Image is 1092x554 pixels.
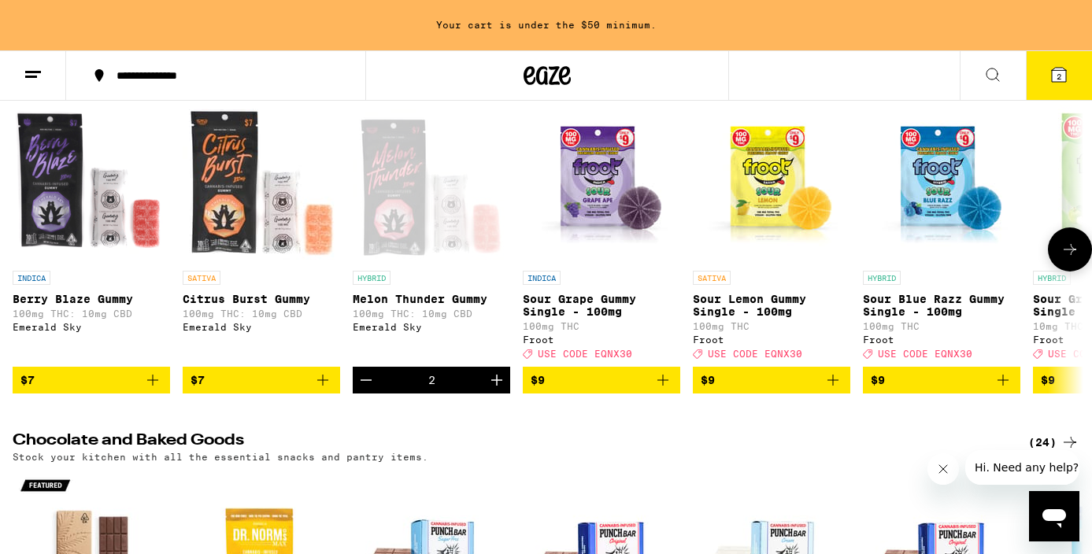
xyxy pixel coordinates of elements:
[483,367,510,393] button: Increment
[1029,491,1079,541] iframe: Button to launch messaging window
[523,321,680,331] p: 100mg THC
[871,374,885,386] span: $9
[183,293,340,305] p: Citrus Burst Gummy
[13,433,1002,452] h2: Chocolate and Baked Goods
[353,105,510,367] a: Open page for Melon Thunder Gummy from Emerald Sky
[965,450,1079,485] iframe: Message from company
[183,105,340,263] img: Emerald Sky - Citrus Burst Gummy
[183,271,220,285] p: SATIVA
[1026,51,1092,100] button: 2
[183,322,340,332] div: Emerald Sky
[693,271,731,285] p: SATIVA
[693,321,850,331] p: 100mg THC
[13,105,170,263] img: Emerald Sky - Berry Blaze Gummy
[20,374,35,386] span: $7
[183,367,340,393] button: Add to bag
[693,367,850,393] button: Add to bag
[428,374,435,386] div: 2
[531,374,545,386] span: $9
[1033,271,1071,285] p: HYBRID
[523,271,561,285] p: INDICA
[183,308,340,319] p: 100mg THC: 10mg CBD
[523,334,680,345] div: Froot
[1041,374,1055,386] span: $9
[863,271,901,285] p: HYBRID
[13,367,170,393] button: Add to bag
[13,452,428,462] p: Stock your kitchen with all the essential snacks and pantry items.
[701,374,715,386] span: $9
[863,367,1020,393] button: Add to bag
[13,105,170,367] a: Open page for Berry Blaze Gummy from Emerald Sky
[523,293,680,318] p: Sour Grape Gummy Single - 100mg
[353,271,391,285] p: HYBRID
[191,374,205,386] span: $7
[863,293,1020,318] p: Sour Blue Razz Gummy Single - 100mg
[863,321,1020,331] p: 100mg THC
[13,308,170,319] p: 100mg THC: 10mg CBD
[863,105,1020,367] a: Open page for Sour Blue Razz Gummy Single - 100mg from Froot
[183,105,340,367] a: Open page for Citrus Burst Gummy from Emerald Sky
[353,322,510,332] div: Emerald Sky
[523,105,680,367] a: Open page for Sour Grape Gummy Single - 100mg from Froot
[523,105,680,263] img: Froot - Sour Grape Gummy Single - 100mg
[693,334,850,345] div: Froot
[13,322,170,332] div: Emerald Sky
[13,271,50,285] p: INDICA
[538,349,632,359] span: USE CODE EQNX30
[13,293,170,305] p: Berry Blaze Gummy
[1028,433,1079,452] a: (24)
[863,334,1020,345] div: Froot
[1057,72,1061,81] span: 2
[693,105,850,367] a: Open page for Sour Lemon Gummy Single - 100mg from Froot
[353,308,510,319] p: 100mg THC: 10mg CBD
[353,293,510,305] p: Melon Thunder Gummy
[708,349,802,359] span: USE CODE EQNX30
[693,105,850,263] img: Froot - Sour Lemon Gummy Single - 100mg
[927,453,959,485] iframe: Close message
[693,293,850,318] p: Sour Lemon Gummy Single - 100mg
[878,349,972,359] span: USE CODE EQNX30
[523,367,680,393] button: Add to bag
[863,105,1020,263] img: Froot - Sour Blue Razz Gummy Single - 100mg
[353,367,379,393] button: Decrement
